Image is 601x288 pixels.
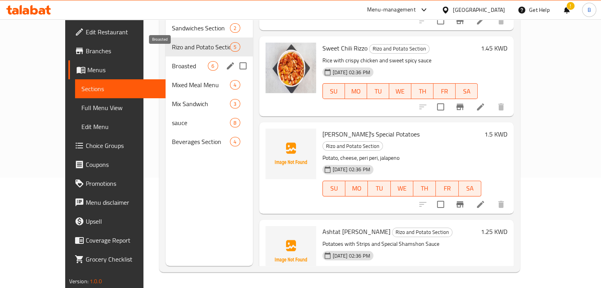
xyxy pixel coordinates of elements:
span: Sandwiches Section [172,23,230,33]
span: Menus [87,65,159,75]
span: Full Menu View [81,103,159,112]
div: [GEOGRAPHIC_DATA] [453,6,505,14]
a: Coverage Report [68,231,166,250]
span: Rizo and Potato Section [172,42,230,52]
span: Edit Menu [81,122,159,131]
span: Ashtat [PERSON_NAME] [322,226,390,238]
div: Rizo and Potato Section [392,228,452,237]
img: Ashtat Shamshon Potatoes [266,226,316,277]
a: Edit menu item [476,200,485,209]
span: SU [326,86,342,97]
img: Sweet Chili Rizzo [266,43,316,93]
button: TU [367,83,389,99]
span: 6 [208,62,217,70]
div: items [230,23,240,33]
span: Mixed Meal Menu [172,80,230,90]
span: Rizo and Potato Section [323,142,382,151]
span: [DATE] 02:36 PM [330,166,373,173]
span: 1.0.0 [90,276,102,286]
button: Branch-specific-item [450,97,469,116]
span: Upsell [86,217,159,226]
a: Coupons [68,155,166,174]
span: TU [370,86,386,97]
div: Mix Sandwich3 [166,94,252,113]
span: MO [348,86,364,97]
span: Beverages Section [172,137,230,146]
div: Sandwiches Section2 [166,19,252,37]
span: Promotions [86,179,159,188]
button: TH [413,181,436,196]
span: 8 [230,119,239,127]
div: Broasted6edit [166,56,252,75]
span: Select to update [432,196,449,213]
h6: 1.45 KWD [481,43,507,54]
span: TU [371,183,387,194]
a: Edit menu item [476,102,485,112]
button: Branch-specific-item [450,195,469,214]
a: Upsell [68,212,166,231]
span: 4 [230,138,239,146]
span: Choice Groups [86,141,159,150]
span: 2 [230,24,239,32]
span: [DATE] 02:36 PM [330,69,373,76]
button: MO [345,83,367,99]
button: WE [391,181,413,196]
span: [PERSON_NAME]'s Special Potatoes [322,128,420,140]
span: Sweet Chili Rizzo [322,42,367,54]
span: Menu disclaimer [86,198,159,207]
span: FR [437,86,452,97]
div: Menu-management [367,5,416,15]
button: FR [433,83,456,99]
h6: 1.25 KWD [481,226,507,237]
span: TH [414,86,430,97]
nav: Menu sections [166,15,252,154]
a: Promotions [68,174,166,193]
a: Branches [68,41,166,60]
span: MO [349,183,365,194]
a: Edit menu item [476,16,485,26]
div: Rizo and Potato Section [322,141,383,151]
button: TU [368,181,390,196]
button: delete [492,97,511,116]
div: items [230,118,240,127]
div: Rizo and Potato Section [369,44,430,54]
span: Branches [86,46,159,56]
span: Select to update [432,13,449,29]
button: MO [345,181,368,196]
p: Potatoes with Strips and Special Shamshon Sauce [322,239,478,249]
div: sauce8 [166,113,252,132]
span: Mix Sandwich [172,99,230,108]
div: Beverages Section4 [166,132,252,151]
span: sauce [172,118,230,127]
span: Broasted [172,61,208,71]
button: delete [492,195,511,214]
span: 4 [230,81,239,89]
button: Branch-specific-item [450,11,469,30]
span: SA [462,183,478,194]
h6: 1.5 KWD [484,129,507,140]
button: SU [322,181,345,196]
button: FR [436,181,458,196]
div: Rizo and Potato Section5 [166,37,252,56]
span: [DATE] 02:36 PM [330,252,373,260]
p: Potato, cheese, peri peri, jalapeno [322,153,482,163]
div: items [230,42,240,52]
span: FR [439,183,455,194]
button: SU [322,83,345,99]
div: Mixed Meal Menu4 [166,75,252,94]
button: delete [492,11,511,30]
a: Full Menu View [75,98,166,117]
span: Grocery Checklist [86,254,159,264]
img: Shamshon's Special Potatoes [266,129,316,179]
a: Menus [68,60,166,79]
span: Coverage Report [86,236,159,245]
span: Select to update [432,99,449,115]
span: 5 [230,43,239,51]
a: Grocery Checklist [68,250,166,269]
